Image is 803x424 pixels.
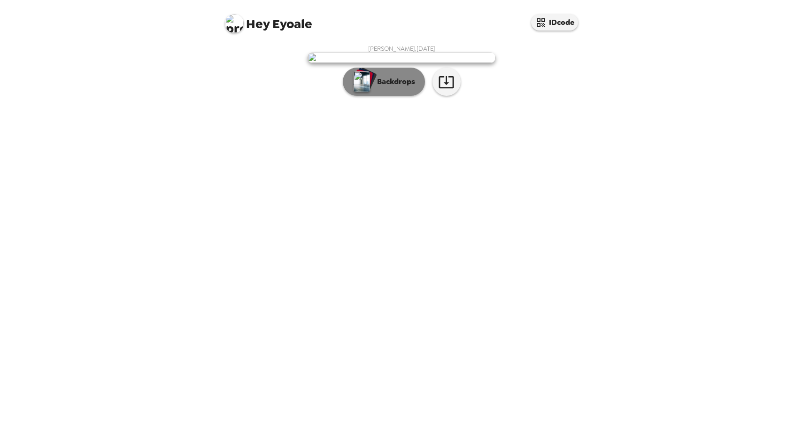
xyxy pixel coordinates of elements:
[343,68,425,96] button: Backdrops
[225,9,312,31] span: Eyoale
[246,15,270,32] span: Hey
[308,53,495,63] img: user
[372,76,415,87] p: Backdrops
[368,45,435,53] span: [PERSON_NAME] , [DATE]
[225,14,244,33] img: profile pic
[531,14,578,31] button: IDcode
